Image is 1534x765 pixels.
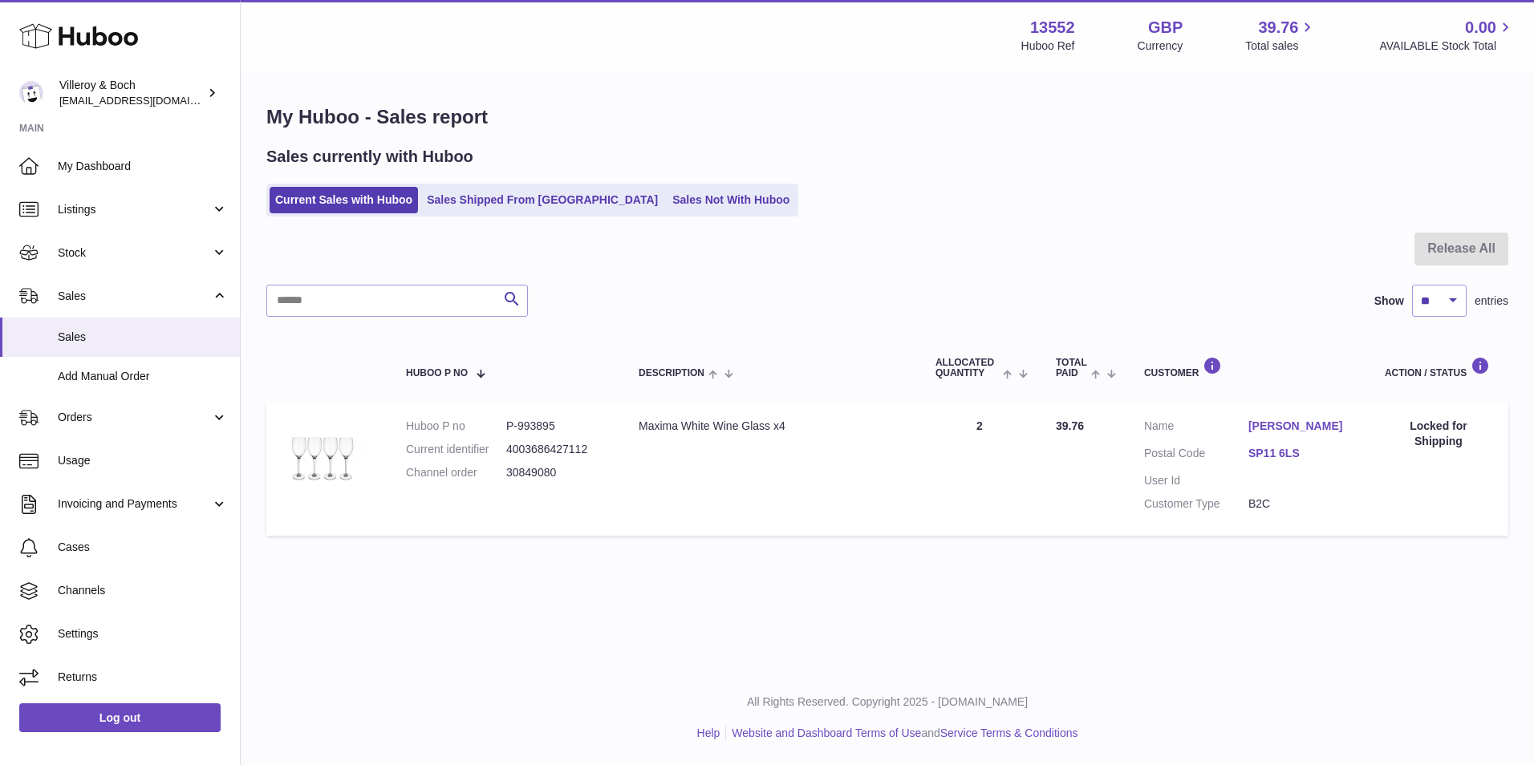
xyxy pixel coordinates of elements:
[406,368,468,378] span: Huboo P no
[639,419,903,434] div: Maxima White Wine Glass x4
[58,453,228,468] span: Usage
[58,330,228,345] span: Sales
[19,703,221,732] a: Log out
[1144,473,1248,488] dt: User Id
[1248,496,1353,512] dd: B2C
[1245,38,1317,54] span: Total sales
[1248,446,1353,461] a: SP11 6LS
[59,78,204,108] div: Villeroy & Boch
[58,159,228,174] span: My Dashboard
[58,670,228,685] span: Returns
[58,289,211,304] span: Sales
[58,245,211,261] span: Stock
[266,104,1508,130] h1: My Huboo - Sales report
[406,419,506,434] dt: Huboo P no
[1258,17,1298,38] span: 39.76
[506,442,607,457] dd: 4003686427112
[58,202,211,217] span: Listings
[254,694,1521,710] p: All Rights Reserved. Copyright 2025 - [DOMAIN_NAME]
[1030,17,1075,38] strong: 13552
[726,726,1077,741] li: and
[1465,17,1496,38] span: 0.00
[940,727,1078,739] a: Service Terms & Conditions
[59,94,236,107] span: [EMAIL_ADDRESS][DOMAIN_NAME]
[406,465,506,480] dt: Channel order
[1475,293,1508,309] span: entries
[58,540,228,555] span: Cases
[270,187,418,213] a: Current Sales with Huboo
[1374,293,1404,309] label: Show
[1144,496,1248,512] dt: Customer Type
[58,583,228,598] span: Channels
[1144,357,1353,378] div: Customer
[1148,17,1183,38] strong: GBP
[1138,38,1183,54] div: Currency
[935,358,999,378] span: ALLOCATED Quantity
[406,442,506,457] dt: Current identifier
[19,81,43,105] img: internalAdmin-13552@internal.huboo.com
[1379,17,1515,54] a: 0.00 AVAILABLE Stock Total
[1385,357,1492,378] div: Action / Status
[732,727,921,739] a: Website and Dashboard Terms of Use
[1385,419,1492,449] div: Locked for Shipping
[58,410,211,425] span: Orders
[919,403,1040,536] td: 2
[667,187,795,213] a: Sales Not With Huboo
[1144,419,1248,438] dt: Name
[506,465,607,480] dd: 30849080
[697,727,720,739] a: Help
[58,496,211,512] span: Invoicing and Payments
[1056,419,1084,432] span: 39.76
[1245,17,1317,54] a: 39.76 Total sales
[58,626,228,642] span: Settings
[266,146,473,168] h2: Sales currently with Huboo
[1379,38,1515,54] span: AVAILABLE Stock Total
[506,419,607,434] dd: P-993895
[1248,419,1353,434] a: [PERSON_NAME]
[1021,38,1075,54] div: Huboo Ref
[639,368,704,378] span: Description
[1056,358,1087,378] span: Total paid
[282,419,363,499] img: 135521721912412.jpg
[1144,446,1248,465] dt: Postal Code
[58,369,228,384] span: Add Manual Order
[421,187,664,213] a: Sales Shipped From [GEOGRAPHIC_DATA]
